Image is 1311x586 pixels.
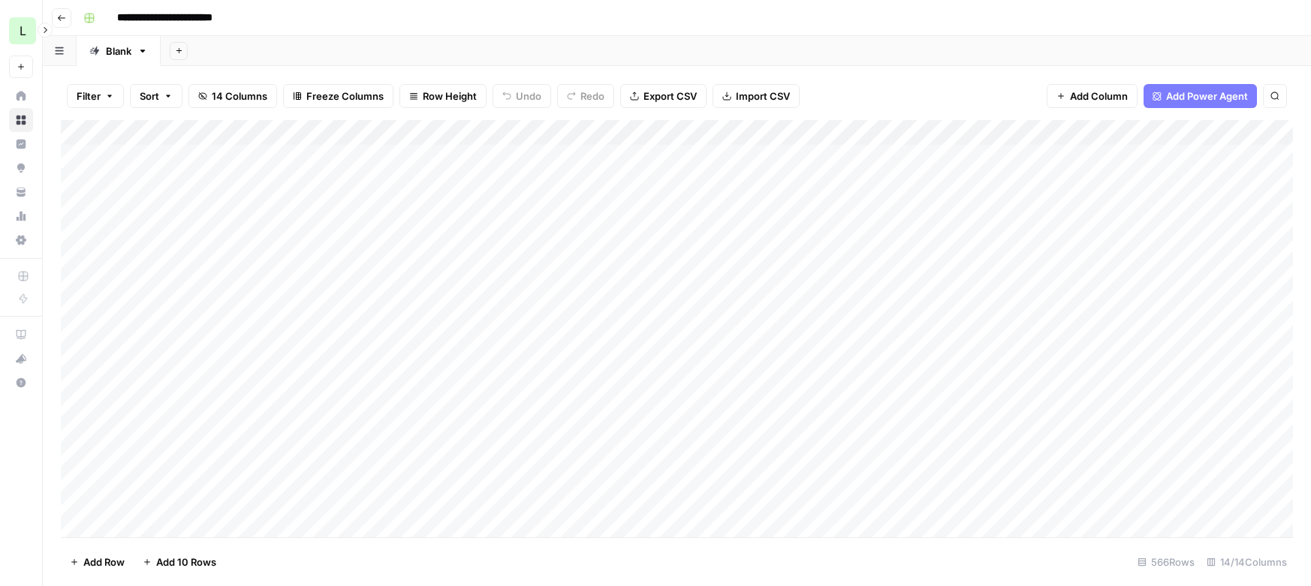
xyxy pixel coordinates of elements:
[557,84,614,108] button: Redo
[399,84,487,108] button: Row Height
[156,554,216,569] span: Add 10 Rows
[9,180,33,204] a: Your Data
[77,89,101,104] span: Filter
[9,204,33,228] a: Usage
[1166,89,1248,104] span: Add Power Agent
[493,84,551,108] button: Undo
[77,36,161,66] a: Blank
[9,12,33,50] button: Workspace: Lob
[83,554,125,569] span: Add Row
[736,89,790,104] span: Import CSV
[212,89,267,104] span: 14 Columns
[140,89,159,104] span: Sort
[306,89,384,104] span: Freeze Columns
[713,84,800,108] button: Import CSV
[9,108,33,132] a: Browse
[9,132,33,156] a: Insights
[1144,84,1257,108] button: Add Power Agent
[1047,84,1138,108] button: Add Column
[9,156,33,180] a: Opportunities
[10,347,32,370] div: What's new?
[106,44,131,59] div: Blank
[130,84,182,108] button: Sort
[20,22,26,40] span: L
[1132,550,1201,574] div: 566 Rows
[9,84,33,108] a: Home
[9,323,33,347] a: AirOps Academy
[283,84,393,108] button: Freeze Columns
[1070,89,1128,104] span: Add Column
[1201,550,1293,574] div: 14/14 Columns
[134,550,225,574] button: Add 10 Rows
[620,84,707,108] button: Export CSV
[67,84,124,108] button: Filter
[516,89,541,104] span: Undo
[423,89,477,104] span: Row Height
[643,89,697,104] span: Export CSV
[9,228,33,252] a: Settings
[188,84,277,108] button: 14 Columns
[9,347,33,371] button: What's new?
[9,371,33,395] button: Help + Support
[580,89,604,104] span: Redo
[61,550,134,574] button: Add Row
